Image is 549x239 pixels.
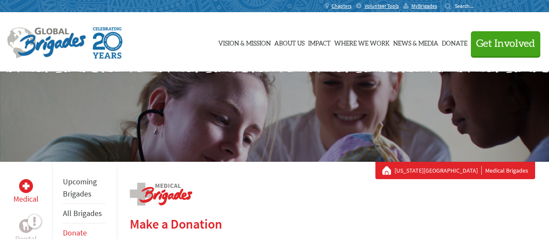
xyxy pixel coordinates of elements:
li: Upcoming Brigades [63,172,105,204]
span: Chapters [332,3,352,10]
img: Global Brigades Logo [7,27,86,59]
button: Get Involved [471,31,540,56]
div: Dental [19,219,33,233]
p: Medical [13,193,39,205]
img: Dental [23,222,30,230]
img: Global Brigades Celebrating 20 Years [93,27,122,59]
div: Medical [19,179,33,193]
a: All Brigades [63,208,102,218]
div: Medical Brigades [382,166,528,175]
input: Search... [455,3,480,9]
a: [US_STATE][GEOGRAPHIC_DATA] [394,166,482,175]
img: Medical [23,183,30,190]
a: Donate [63,228,87,238]
a: Where We Work [334,20,390,64]
a: Impact [308,20,331,64]
span: Get Involved [476,39,535,49]
span: Volunteer Tools [365,3,399,10]
a: Donate [442,20,467,64]
span: MyBrigades [411,3,437,10]
a: About Us [274,20,305,64]
a: News & Media [393,20,438,64]
h2: Make a Donation [130,216,535,232]
a: MedicalMedical [13,179,39,205]
li: All Brigades [63,204,105,223]
a: Upcoming Brigades [63,177,97,199]
a: Vision & Mission [218,20,271,64]
img: logo-medical.png [130,183,192,206]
